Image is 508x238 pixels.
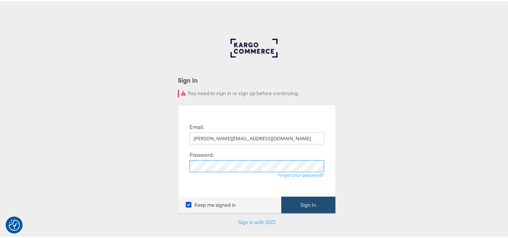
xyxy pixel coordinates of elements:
[190,123,204,130] label: Email:
[186,200,236,208] label: Keep me signed in
[178,75,336,83] div: Sign In
[190,131,324,143] input: Email
[9,218,20,230] img: Revisit consent button
[178,89,336,96] div: You need to sign in or sign up before continuing.
[190,150,214,158] label: Password:
[281,196,335,212] button: Sign In
[9,218,20,230] button: Consent Preferences
[278,171,324,177] a: Forgot your password?
[238,218,276,224] a: Sign in with SSO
